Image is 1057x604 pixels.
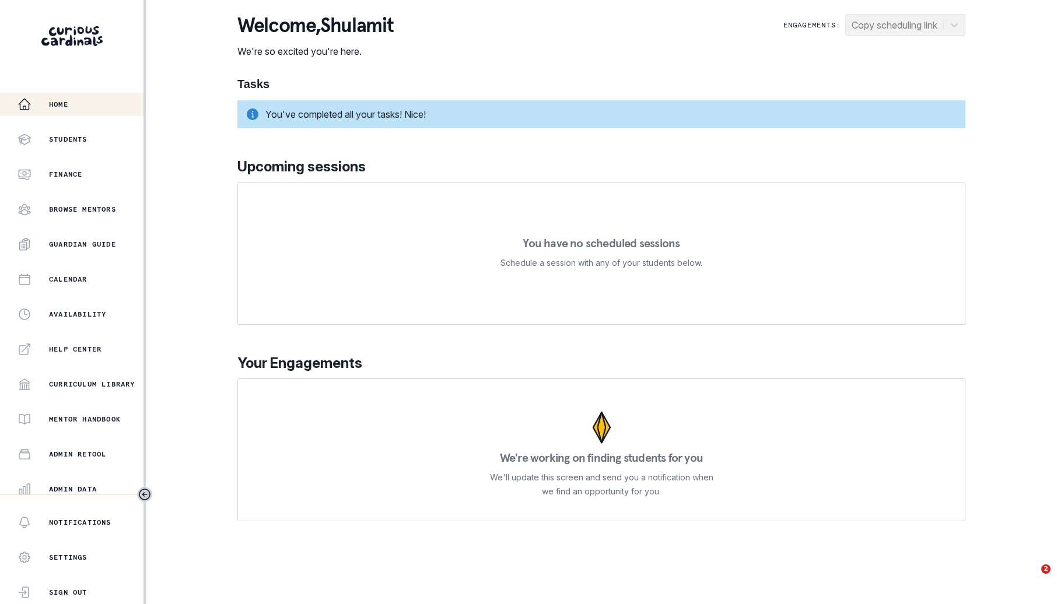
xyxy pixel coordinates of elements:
button: Toggle sidebar [137,487,152,502]
p: We're so excited you're here. [237,44,393,58]
p: Home [49,100,68,109]
div: You've completed all your tasks! Nice! [237,100,965,128]
iframe: Intercom live chat [1017,564,1045,592]
p: Availability [49,310,106,319]
p: You have no scheduled sessions [523,237,680,249]
p: Calendar [49,275,87,284]
p: Help Center [49,345,101,354]
p: Engagements: [783,20,841,30]
p: We'll update this screen and send you a notification when we find an opportunity for you. [489,470,713,498]
p: Schedule a session with any of your students below. [501,256,702,270]
p: Browse Mentors [49,205,116,214]
p: Curriculum Library [49,380,135,389]
p: Notifications [49,518,111,527]
p: Welcome , Shulamit [237,14,393,37]
p: Upcoming sessions [237,156,965,177]
p: Admin Data [49,484,97,494]
p: Finance [49,170,82,179]
span: 2 [1041,564,1051,574]
p: Mentor Handbook [49,415,121,424]
p: Sign Out [49,588,87,597]
p: Admin Retool [49,450,106,459]
p: We're working on finding students for you [500,452,703,463]
p: Settings [49,553,87,562]
p: Guardian Guide [49,240,116,249]
p: Your Engagements [237,353,965,374]
p: Students [49,135,87,144]
h1: Tasks [237,77,965,91]
img: Curious Cardinals Logo [41,26,103,46]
